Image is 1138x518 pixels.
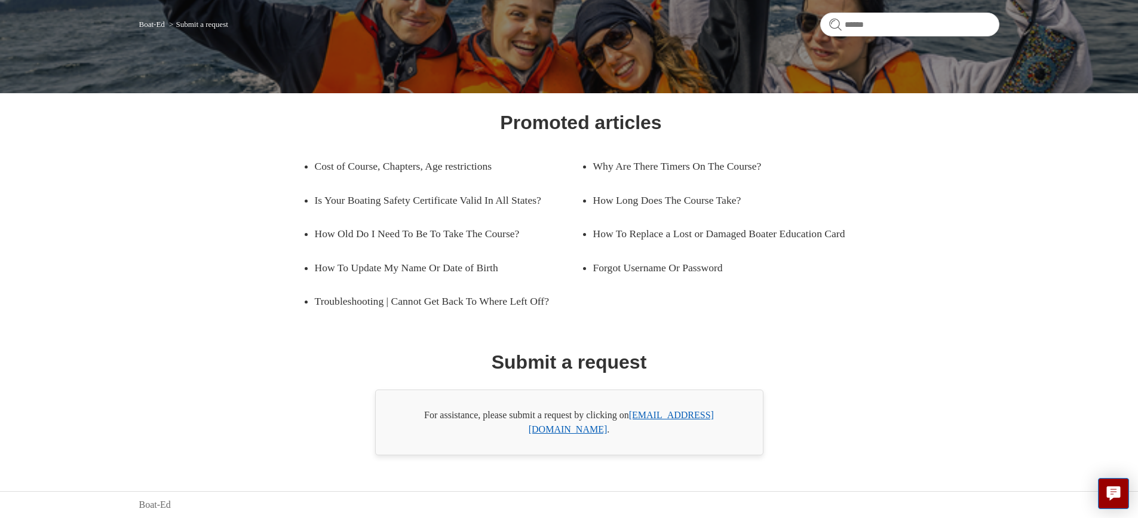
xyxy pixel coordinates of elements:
[593,217,860,250] a: How To Replace a Lost or Damaged Boater Education Card
[492,348,647,376] h1: Submit a request
[139,20,165,29] a: Boat-Ed
[315,251,563,284] a: How To Update My Name Or Date of Birth
[315,284,581,318] a: Troubleshooting | Cannot Get Back To Where Left Off?
[139,498,171,512] a: Boat-Ed
[1098,478,1129,509] button: Live chat
[315,183,581,217] a: Is Your Boating Safety Certificate Valid In All States?
[593,251,842,284] a: Forgot Username Or Password
[375,390,763,455] div: For assistance, please submit a request by clicking on .
[315,149,563,183] a: Cost of Course, Chapters, Age restrictions
[529,410,714,434] a: [EMAIL_ADDRESS][DOMAIN_NAME]
[593,183,842,217] a: How Long Does The Course Take?
[315,217,563,250] a: How Old Do I Need To Be To Take The Course?
[593,149,842,183] a: Why Are There Timers On The Course?
[139,20,167,29] li: Boat-Ed
[500,108,661,137] h1: Promoted articles
[167,20,228,29] li: Submit a request
[820,13,999,36] input: Search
